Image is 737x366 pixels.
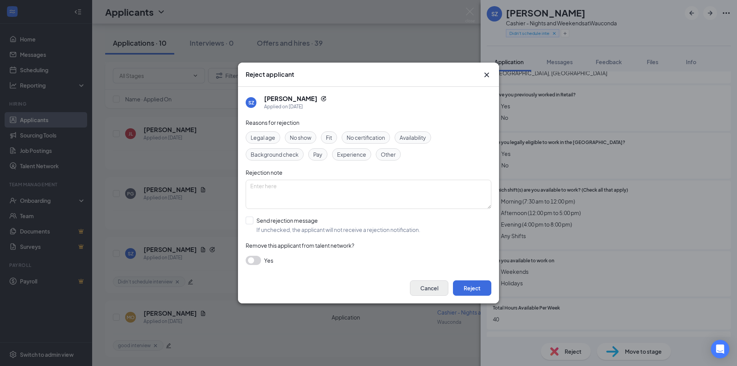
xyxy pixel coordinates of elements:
[410,280,448,296] button: Cancel
[264,103,327,111] div: Applied on [DATE]
[381,150,396,159] span: Other
[321,96,327,102] svg: Reapply
[326,133,332,142] span: Fit
[264,94,317,103] h5: [PERSON_NAME]
[246,169,283,176] span: Rejection note
[482,70,491,79] button: Close
[453,280,491,296] button: Reject
[248,99,254,106] div: SZ
[290,133,311,142] span: No show
[246,119,299,126] span: Reasons for rejection
[400,133,426,142] span: Availability
[264,256,273,265] span: Yes
[251,150,299,159] span: Background check
[711,340,729,358] div: Open Intercom Messenger
[347,133,385,142] span: No certification
[246,242,354,249] span: Remove this applicant from talent network?
[482,70,491,79] svg: Cross
[337,150,366,159] span: Experience
[313,150,322,159] span: Pay
[246,70,294,79] h3: Reject applicant
[251,133,275,142] span: Legal age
